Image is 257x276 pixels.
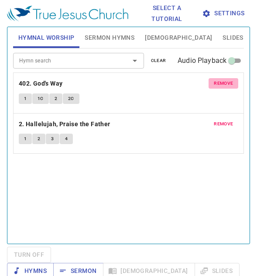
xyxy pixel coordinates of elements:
[151,57,166,65] span: clear
[24,95,27,103] span: 1
[65,135,68,143] span: 4
[146,55,171,66] button: clear
[49,93,62,104] button: 2
[19,93,32,104] button: 1
[55,95,57,103] span: 2
[32,93,49,104] button: 1C
[24,135,27,143] span: 1
[46,134,59,144] button: 3
[178,55,226,66] span: Audio Playback
[51,135,54,143] span: 3
[32,134,45,144] button: 2
[19,134,32,144] button: 1
[223,32,243,43] span: Slides
[206,8,243,19] span: Settings
[19,78,64,89] button: 402. God's Way
[7,6,128,21] img: True Jesus Church
[19,78,63,89] b: 402. God's Way
[60,134,73,144] button: 4
[129,55,141,67] button: Open
[202,5,247,21] button: Settings
[63,93,79,104] button: 2C
[139,3,195,24] span: Select a tutorial
[38,95,44,103] span: 1C
[214,120,233,128] span: remove
[214,79,233,87] span: remove
[68,95,74,103] span: 2C
[209,78,238,89] button: remove
[19,119,110,130] b: 2. Hallelujah, Praise the Father
[145,32,212,43] span: [DEMOGRAPHIC_DATA]
[85,32,134,43] span: Sermon Hymns
[38,135,40,143] span: 2
[209,119,238,129] button: remove
[18,32,75,43] span: Hymnal Worship
[19,119,112,130] button: 2. Hallelujah, Praise the Father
